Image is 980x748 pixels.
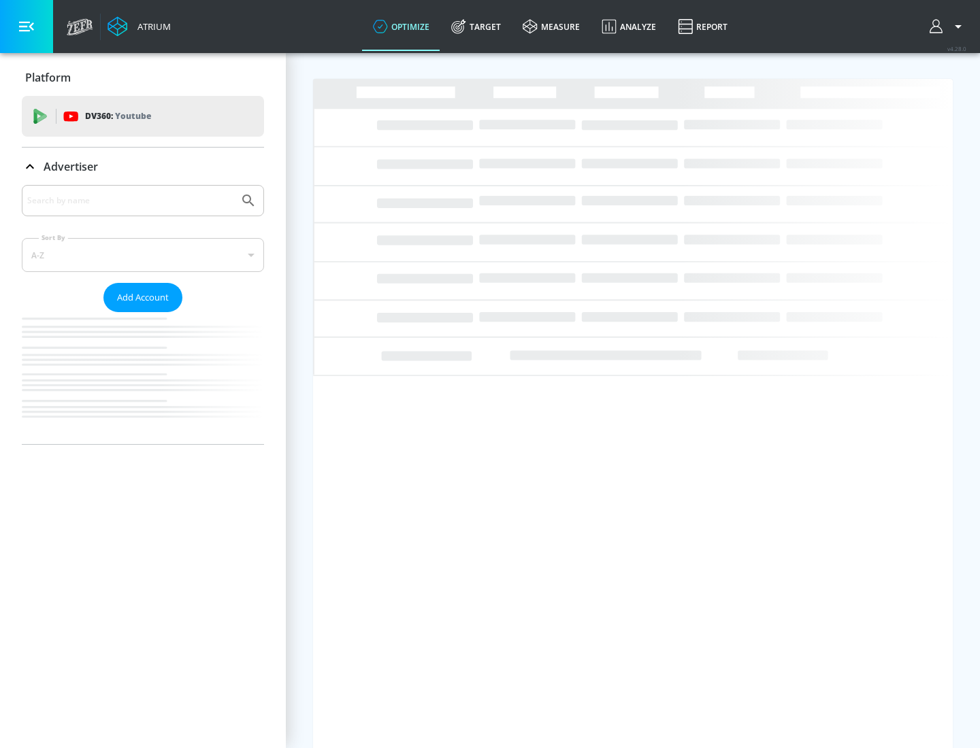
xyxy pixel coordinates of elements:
[22,185,264,444] div: Advertiser
[115,109,151,123] p: Youtube
[22,312,264,444] nav: list of Advertiser
[512,2,591,51] a: measure
[108,16,171,37] a: Atrium
[362,2,440,51] a: optimize
[132,20,171,33] div: Atrium
[22,238,264,272] div: A-Z
[591,2,667,51] a: Analyze
[103,283,182,312] button: Add Account
[947,45,966,52] span: v 4.28.0
[44,159,98,174] p: Advertiser
[440,2,512,51] a: Target
[22,148,264,186] div: Advertiser
[25,70,71,85] p: Platform
[27,192,233,209] input: Search by name
[39,233,68,242] label: Sort By
[85,109,151,124] p: DV360:
[117,290,169,305] span: Add Account
[22,96,264,137] div: DV360: Youtube
[667,2,738,51] a: Report
[22,58,264,97] div: Platform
